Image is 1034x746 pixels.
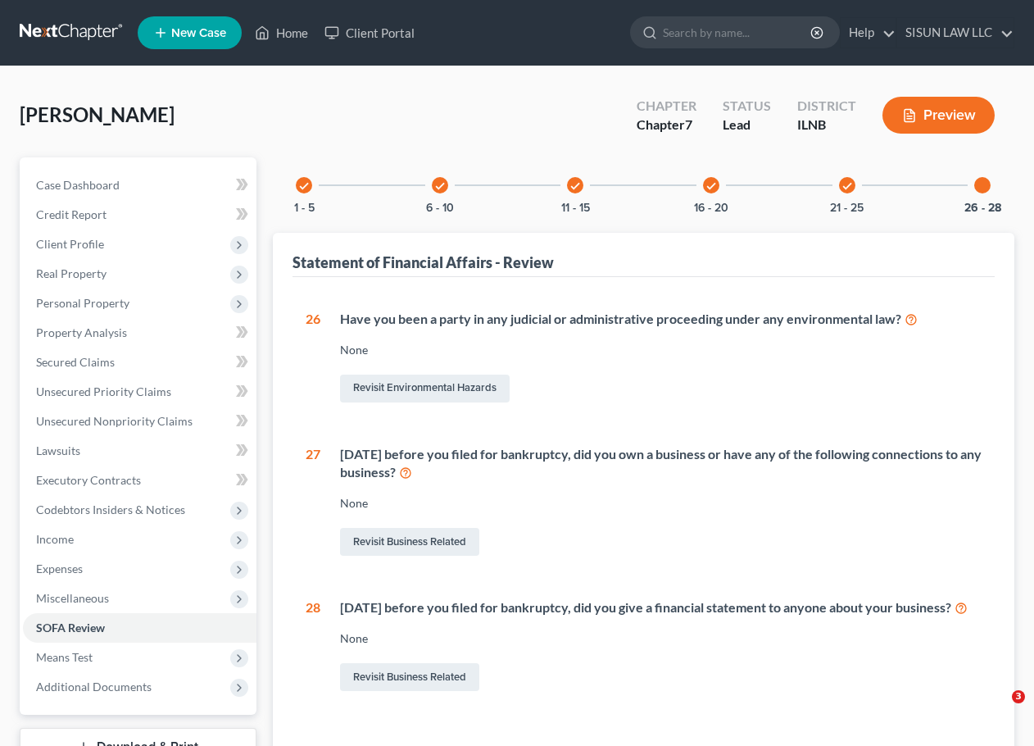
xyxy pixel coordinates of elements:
[247,18,316,48] a: Home
[685,116,692,132] span: 7
[36,621,105,635] span: SOFA Review
[36,473,141,487] span: Executory Contracts
[23,200,256,230] a: Credit Report
[306,598,320,694] div: 28
[36,414,193,428] span: Unsecured Nonpriority Claims
[340,342,982,358] div: None
[298,180,310,192] i: check
[340,495,982,512] div: None
[36,562,83,575] span: Expenses
[23,407,256,436] a: Unsecured Nonpriority Claims
[36,532,74,546] span: Income
[36,503,185,516] span: Codebtors Insiders & Notices
[797,97,856,116] div: District
[340,445,982,483] div: [DATE] before you filed for bankruptcy, did you own a business or have any of the following conne...
[36,384,171,398] span: Unsecured Priority Claims
[23,348,256,377] a: Secured Claims
[23,318,256,348] a: Property Analysis
[36,591,109,605] span: Miscellaneous
[36,680,152,694] span: Additional Documents
[36,207,107,221] span: Credit Report
[723,116,771,134] div: Lead
[171,27,226,39] span: New Case
[306,310,320,406] div: 26
[964,202,1001,214] button: 26 - 28
[830,202,864,214] button: 21 - 25
[569,180,581,192] i: check
[426,202,454,214] button: 6 - 10
[723,97,771,116] div: Status
[23,466,256,495] a: Executory Contracts
[434,180,446,192] i: check
[705,180,717,192] i: check
[36,325,127,339] span: Property Analysis
[340,598,982,617] div: [DATE] before you filed for bankruptcy, did you give a financial statement to anyone about your b...
[561,202,590,214] button: 11 - 15
[897,18,1014,48] a: SISUN LAW LLC
[36,237,104,251] span: Client Profile
[36,266,107,280] span: Real Property
[1012,690,1025,703] span: 3
[36,355,115,369] span: Secured Claims
[306,445,320,560] div: 27
[797,116,856,134] div: ILNB
[36,296,129,310] span: Personal Property
[293,252,554,272] div: Statement of Financial Affairs - Review
[20,102,175,126] span: [PERSON_NAME]
[340,630,982,647] div: None
[36,650,93,664] span: Means Test
[340,528,479,556] a: Revisit Business Related
[637,97,696,116] div: Chapter
[340,663,479,691] a: Revisit Business Related
[663,17,813,48] input: Search by name...
[978,690,1018,730] iframe: Intercom live chat
[637,116,696,134] div: Chapter
[841,18,896,48] a: Help
[23,436,256,466] a: Lawsuits
[36,178,120,192] span: Case Dashboard
[882,97,995,134] button: Preview
[340,310,982,329] div: Have you been a party in any judicial or administrative proceeding under any environmental law?
[36,444,80,457] span: Lawsuits
[294,202,315,214] button: 1 - 5
[23,613,256,643] a: SOFA Review
[340,375,510,403] a: Revisit Environmental Hazards
[316,18,423,48] a: Client Portal
[694,202,728,214] button: 16 - 20
[23,377,256,407] a: Unsecured Priority Claims
[841,180,853,192] i: check
[23,171,256,200] a: Case Dashboard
